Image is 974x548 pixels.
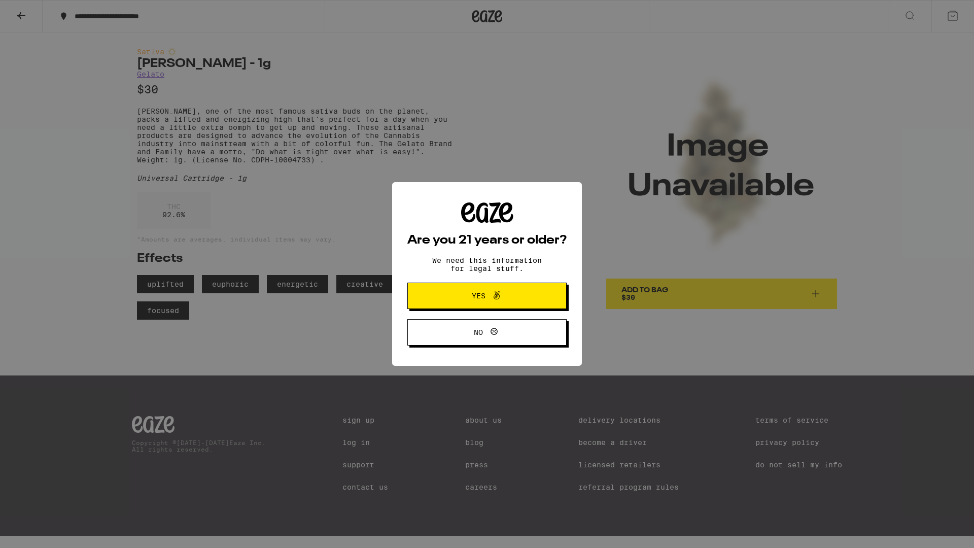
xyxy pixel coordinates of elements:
[472,292,485,299] span: Yes
[407,319,567,346] button: No
[407,283,567,309] button: Yes
[474,329,483,336] span: No
[424,256,550,272] p: We need this information for legal stuff.
[407,234,567,247] h2: Are you 21 years or older?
